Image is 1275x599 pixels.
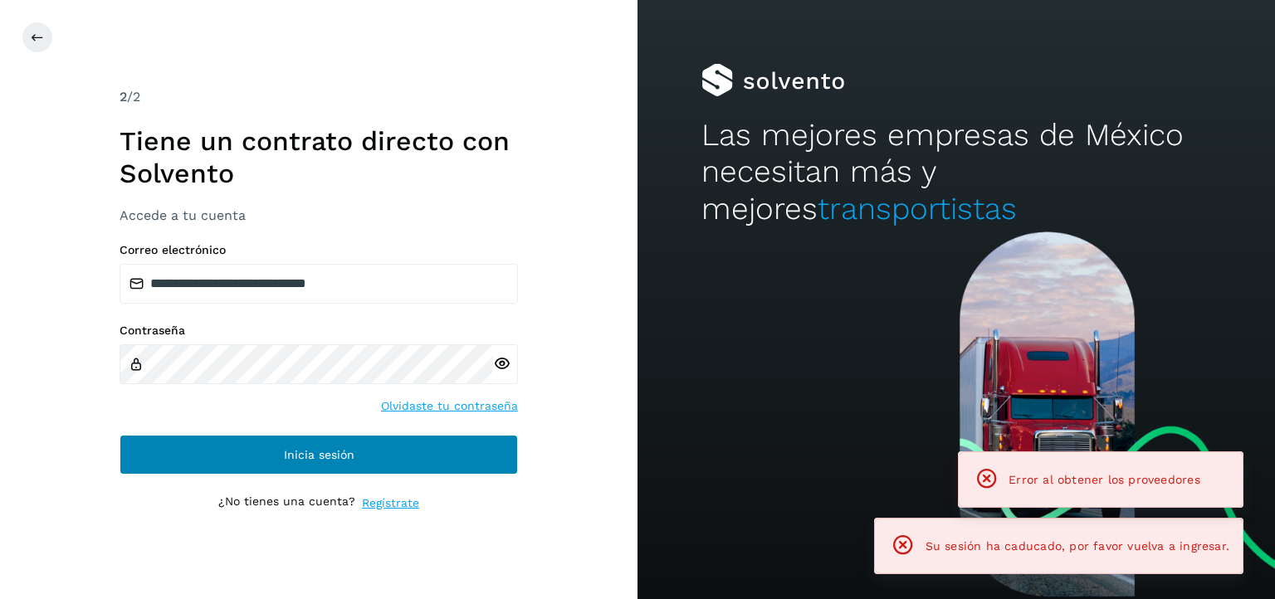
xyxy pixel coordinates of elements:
a: Olvidaste tu contraseña [381,397,518,415]
span: Su sesión ha caducado, por favor vuelva a ingresar. [926,539,1229,553]
label: Correo electrónico [120,243,518,257]
a: Regístrate [362,494,419,512]
span: Error al obtener los proveedores [1009,473,1200,486]
label: Contraseña [120,324,518,338]
h2: Las mejores empresas de México necesitan más y mejores [701,117,1211,227]
h1: Tiene un contrato directo con Solvento [120,125,518,189]
span: transportistas [818,191,1017,226]
div: /2 [120,87,518,107]
p: ¿No tienes una cuenta? [218,494,355,512]
h3: Accede a tu cuenta [120,207,518,223]
span: 2 [120,89,127,105]
button: Inicia sesión [120,435,518,475]
span: Inicia sesión [284,449,354,460]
